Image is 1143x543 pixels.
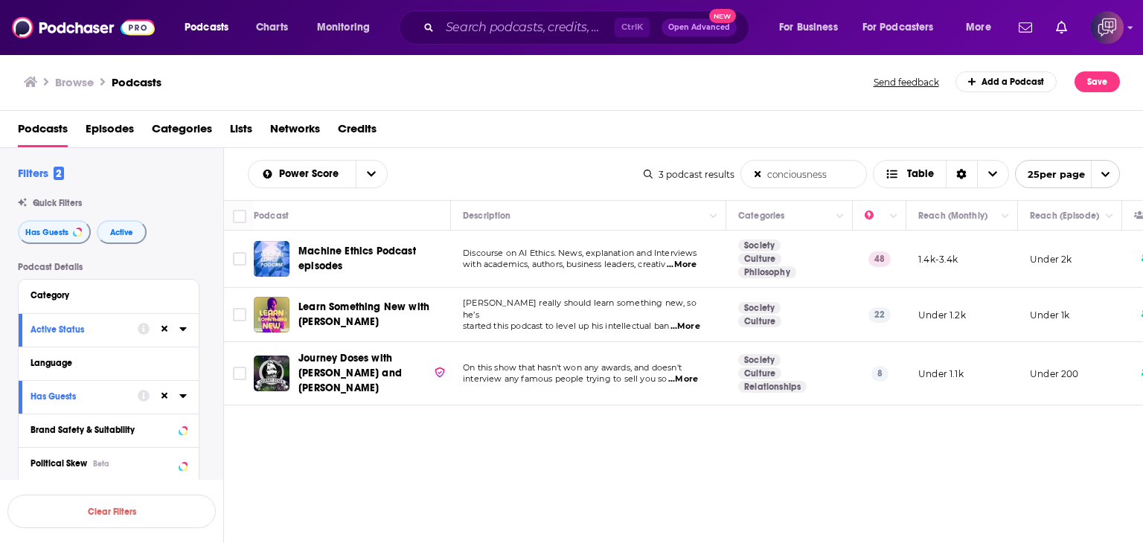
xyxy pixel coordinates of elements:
[152,117,212,147] a: Categories
[955,71,1057,92] a: Add a Podcast
[25,228,68,237] span: Has Guests
[93,459,109,469] div: Beta
[831,208,849,225] button: Column Actions
[463,373,667,384] span: interview any famous people trying to sell you so
[670,321,700,332] span: ...More
[112,75,161,89] a: Podcasts
[256,17,288,38] span: Charts
[298,351,446,396] a: Journey Doses with [PERSON_NAME] and [PERSON_NAME]
[307,16,389,39] button: open menu
[996,208,1014,225] button: Column Actions
[18,262,199,272] p: Podcast Details
[33,198,82,208] span: Quick Filters
[918,309,966,321] p: Under 1.2k
[463,259,666,269] span: with academics, authors, business leaders, creativ
[769,16,857,39] button: open menu
[1075,71,1120,92] button: Save
[298,244,446,274] a: Machine Ethics Podcast episodes
[868,307,891,322] p: 22
[31,324,128,335] div: Active Status
[31,387,138,405] button: Has Guests
[463,321,669,331] span: started this podcast to level up his intellectual ban
[233,252,246,266] span: Toggle select row
[7,495,216,528] button: Clear Filters
[738,381,807,393] a: Relationships
[31,425,174,435] div: Brand Safety & Suitability
[110,228,133,237] span: Active
[31,420,187,439] button: Brand Safety & Suitability
[615,18,650,37] span: Ctrl K
[1050,15,1073,40] a: Show notifications dropdown
[18,117,68,147] a: Podcasts
[97,220,147,244] button: Active
[644,169,734,180] div: 3 podcast results
[55,75,94,89] h3: Browse
[246,16,297,39] a: Charts
[31,358,177,368] div: Language
[233,308,246,321] span: Toggle select row
[254,241,289,277] img: Machine Ethics Podcast episodes
[434,366,446,379] img: verified Badge
[709,9,736,23] span: New
[254,297,289,332] img: Learn Something New with Michael Quu
[1016,163,1085,186] span: 25 per page
[31,286,187,304] button: Category
[86,117,134,147] a: Episodes
[12,13,155,42] img: Podchaser - Follow, Share and Rate Podcasts
[18,220,91,244] button: Has Guests
[338,117,377,147] a: Credits
[869,76,944,89] button: Send feedback
[230,117,252,147] a: Lists
[1101,208,1118,225] button: Column Actions
[738,253,781,265] a: Culture
[738,315,781,327] a: Culture
[463,248,697,258] span: Discourse on AI Ethics. News, explanation and Interviews
[955,16,1010,39] button: open menu
[298,301,429,328] span: Learn Something New with [PERSON_NAME]
[270,117,320,147] a: Networks
[185,17,228,38] span: Podcasts
[413,10,763,45] div: Search podcasts, credits, & more...
[1091,11,1124,44] button: Show profile menu
[440,16,615,39] input: Search podcasts, credits, & more...
[865,207,886,225] div: Power Score
[1091,11,1124,44] span: Logged in as corioliscompany
[667,259,697,271] span: ...More
[356,161,387,187] button: open menu
[1030,367,1079,380] p: Under 200
[31,454,187,472] button: Political SkewBeta
[279,169,344,179] span: Power Score
[254,356,289,391] img: Journey Doses with Ash and Ty
[946,161,977,187] div: Sort Direction
[873,160,1009,188] button: Choose View
[1091,11,1124,44] img: User Profile
[738,207,784,225] div: Categories
[705,208,723,225] button: Column Actions
[463,362,682,373] span: On this show that hasn't won any awards, and doesn't
[738,266,796,278] a: Philosophy
[233,367,246,380] span: Toggle select row
[18,166,64,180] h2: Filters
[662,19,737,36] button: Open AdvancedNew
[918,207,987,225] div: Reach (Monthly)
[1030,207,1099,225] div: Reach (Episode)
[463,207,510,225] div: Description
[31,353,187,372] button: Language
[1030,309,1069,321] p: Under 1k
[862,17,934,38] span: For Podcasters
[918,367,964,380] p: Under 1.1k
[918,253,958,266] p: 1.4k-3.4k
[853,16,955,39] button: open menu
[1013,15,1038,40] a: Show notifications dropdown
